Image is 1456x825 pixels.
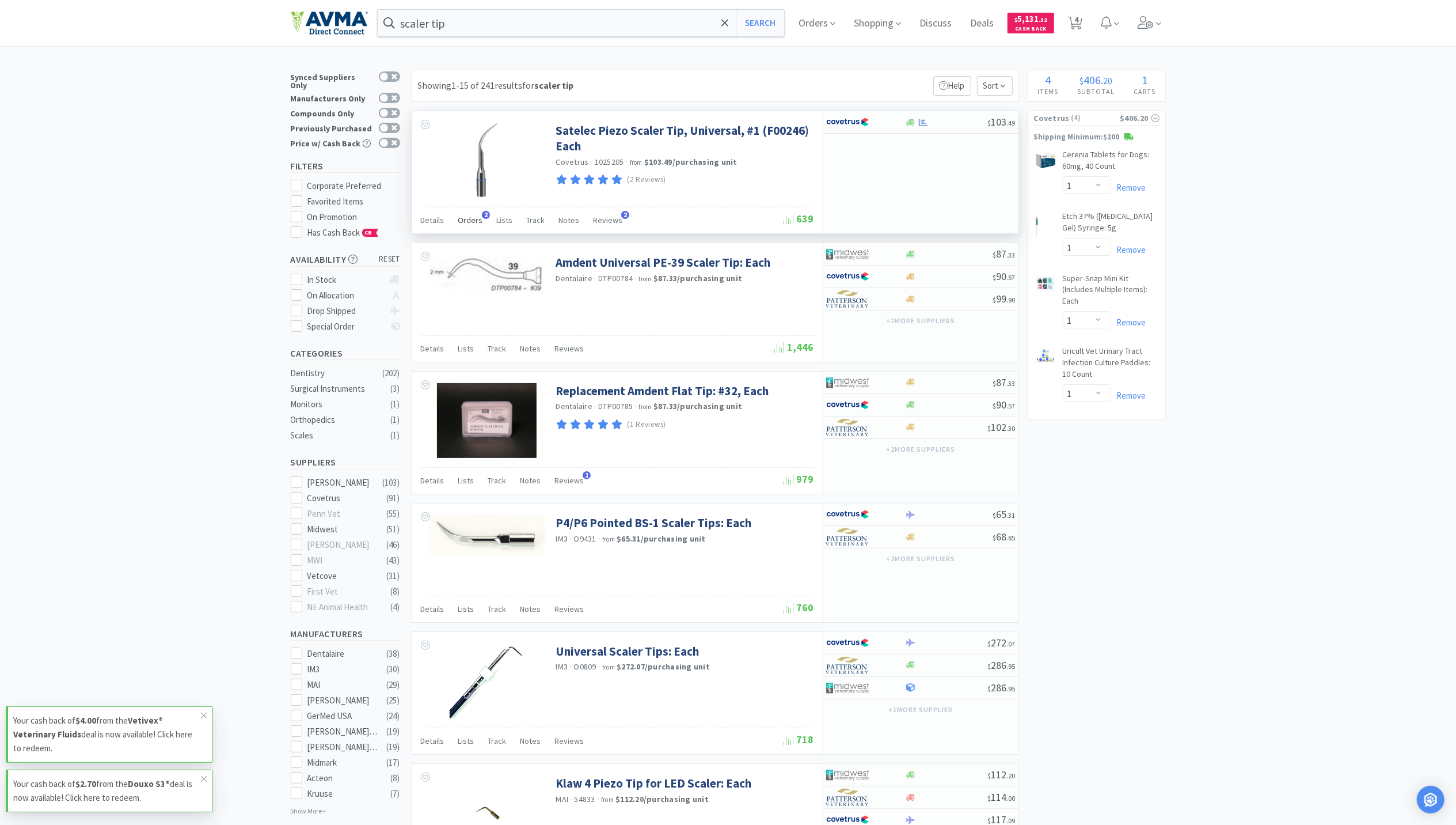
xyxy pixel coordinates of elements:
strong: $87.33 / purchasing unit [653,273,743,283]
span: 90 [993,270,1016,283]
span: 1 [583,471,591,479]
div: Midmark [307,756,378,770]
img: e56f8cd0fdcc413ebd7f8339c71e148a_55599.png [476,123,498,198]
div: Price w/ Cash Back [291,138,373,147]
span: $ [988,816,991,825]
div: ( 38 ) [387,647,400,661]
div: ( 30 ) [387,663,400,676]
span: Details [421,343,444,354]
a: Amdent Universal PE-39 Scaler Tip: Each [556,255,771,270]
div: ( 202 ) [383,366,400,380]
h4: Items [1028,86,1068,97]
img: c920be1f4b954e4c95e9dde2d8a83749_82325.png [429,515,545,555]
div: [PERSON_NAME] Labs [307,725,378,739]
div: Midwest [307,523,378,536]
a: Deals [965,18,998,29]
span: $ [988,639,991,648]
div: ( 51 ) [387,523,400,536]
img: 4dd14cff54a648ac9e977f0c5da9bc2e_5.png [826,245,869,263]
div: [PERSON_NAME] Laboratories Direct [307,740,378,754]
span: Reviews [555,736,584,746]
div: . [1068,74,1124,86]
a: Remove [1111,390,1146,401]
span: Lists [458,343,474,354]
div: Showing 1-15 of 241 results [418,78,574,93]
span: . 30 [1007,424,1016,433]
strong: $103.49 / purchasing unit [644,157,737,167]
span: . 90 [1007,296,1016,304]
span: Track [488,736,507,746]
span: · [598,533,600,544]
div: Vetcove [307,569,378,583]
a: $5,131.52Cash Back [1008,7,1054,39]
span: Orders [458,215,483,225]
span: 68 [993,530,1016,543]
span: Cash Back [1014,26,1047,33]
div: On Promotion [307,210,400,224]
span: $ [993,511,997,520]
span: $ [993,402,997,410]
span: Has Cash Back [307,227,379,238]
div: ( 1 ) [391,413,400,427]
a: Remove [1111,244,1146,255]
span: · [634,401,637,411]
span: 87 [993,247,1016,260]
span: . 49 [1007,119,1016,127]
div: Compounds Only [291,108,373,118]
div: Covetrus [307,491,378,505]
a: Universal Scaler Tips: Each [556,644,700,659]
span: $ [993,251,997,259]
span: $ [988,119,991,127]
a: Covetrus [556,157,589,167]
span: $ [988,684,991,693]
span: · [591,157,593,167]
span: 286 [988,659,1016,672]
button: +1more supplier [883,702,958,718]
span: Reviews [555,343,584,354]
input: Search by item, sku, manufacturer, ingredient, size... [378,10,785,36]
strong: Douxo S3® [128,778,170,789]
span: CB [363,229,374,236]
div: ( 46 ) [387,538,400,552]
img: 77fca1acd8b6420a9015268ca798ef17_1.png [826,506,869,523]
span: Reviews [594,215,623,225]
span: from [602,535,615,543]
span: from [630,158,643,166]
h5: Suppliers [291,456,400,469]
a: Dentalaire [556,273,593,283]
div: ( 24 ) [387,709,400,723]
div: GerMed USA [307,709,378,723]
div: Monitors [291,398,384,411]
a: Klaw 4 Piezo Tip for LED Scaler: Each [556,775,752,791]
span: 760 [784,601,814,614]
img: e4e33dab9f054f5782a47901c742baa9_102.png [291,11,368,35]
p: (2 Reviews) [627,174,666,186]
span: Notes [520,343,541,354]
img: 4dd14cff54a648ac9e977f0c5da9bc2e_5.png [826,679,869,697]
div: ( 8 ) [391,771,400,785]
a: MAI [556,794,569,804]
span: 286 [988,681,1016,694]
a: Etch 37% ([MEDICAL_DATA] Gel) Syringe: 5g [1063,211,1160,238]
span: Reviews [555,475,584,486]
div: ( 103 ) [383,476,400,490]
div: ( 17 ) [387,756,400,770]
img: 77fca1acd8b6420a9015268ca798ef17_1.png [826,113,869,131]
a: Cerenia Tablets for Dogs: 60mg, 40 Count [1063,149,1160,176]
span: 1025205 [595,157,624,167]
span: . 33 [1007,379,1016,388]
img: 71f3c5905eee49f7bc561feef16f8a99_562657.png [1034,152,1057,168]
a: Super-Snap Mini Kit (Includes Multiple Items): Each [1063,273,1160,312]
span: 272 [988,636,1016,649]
img: f5e969b455434c6296c6d81ef179fa71_3.png [826,419,869,436]
span: $ [988,794,991,803]
div: ( 43 ) [387,554,400,567]
span: . 09 [1007,816,1016,825]
span: 99 [993,292,1016,305]
div: Drop Shipped [307,304,383,318]
div: Orthopedics [291,413,384,427]
span: . 20 [1007,771,1016,780]
img: f5e969b455434c6296c6d81ef179fa71_3.png [826,290,869,308]
span: $ [993,379,997,388]
strong: $112.20 / purchasing unit [615,794,709,804]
